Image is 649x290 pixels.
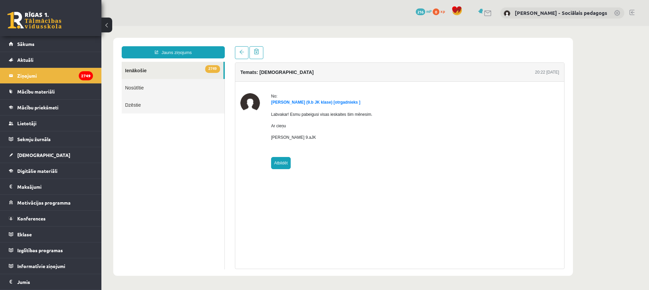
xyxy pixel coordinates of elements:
[139,44,212,49] h4: Temats: [DEMOGRAPHIC_DATA]
[17,152,70,158] span: [DEMOGRAPHIC_DATA]
[20,36,122,53] a: 2749Ienākošie
[9,131,93,147] a: Sekmju žurnāls
[7,12,62,29] a: Rīgas 1. Tālmācības vidusskola
[416,8,425,15] span: 216
[426,8,432,14] span: mP
[9,242,93,258] a: Izglītības programas
[9,100,93,115] a: Mācību priekšmeti
[17,104,58,110] span: Mācību priekšmeti
[17,41,34,47] span: Sākums
[9,195,93,210] a: Motivācijas programma
[170,97,271,103] p: Ar cieņu
[433,8,439,15] span: 0
[170,85,271,91] p: Labvakar! Esmu pabeigusi visas ieskaites šim mēnesim.
[9,258,93,274] a: Informatīvie ziņojumi
[9,274,93,290] a: Jumis
[9,163,93,179] a: Digitālie materiāli
[17,279,30,285] span: Jumis
[17,136,51,142] span: Sekmju žurnāls
[17,200,71,206] span: Motivācijas programma
[20,53,123,70] a: Nosūtītie
[9,36,93,52] a: Sākums
[17,263,65,269] span: Informatīvie ziņojumi
[104,39,119,47] span: 2749
[17,68,93,83] legend: Ziņojumi
[17,88,55,95] span: Mācību materiāli
[416,8,432,14] a: 216 mP
[20,20,123,32] a: Jauns ziņojums
[20,70,123,87] a: Dzēstie
[17,179,93,194] legend: Maksājumi
[515,9,607,16] a: [PERSON_NAME] - Sociālais pedagogs
[79,71,93,80] i: 2749
[9,179,93,194] a: Maksājumi
[9,115,93,131] a: Lietotāji
[17,247,63,253] span: Izglītības programas
[139,67,159,87] img: Keita Tutina
[9,227,93,242] a: Eklase
[170,108,271,114] p: [PERSON_NAME] 9.aJK
[170,74,259,79] a: [PERSON_NAME] (9.b JK klase) [otrgadnieks ]
[17,168,57,174] span: Digitālie materiāli
[504,10,510,17] img: Dagnija Gaubšteina - Sociālais pedagogs
[434,43,458,49] div: 20:22 [DATE]
[170,131,189,143] a: Atbildēt
[9,84,93,99] a: Mācību materiāli
[17,231,32,237] span: Eklase
[17,215,46,221] span: Konferences
[9,147,93,163] a: [DEMOGRAPHIC_DATA]
[17,120,37,126] span: Lietotāji
[9,211,93,226] a: Konferences
[433,8,448,14] a: 0 xp
[170,67,271,73] div: No:
[9,68,93,83] a: Ziņojumi2749
[9,52,93,68] a: Aktuāli
[17,57,33,63] span: Aktuāli
[440,8,445,14] span: xp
